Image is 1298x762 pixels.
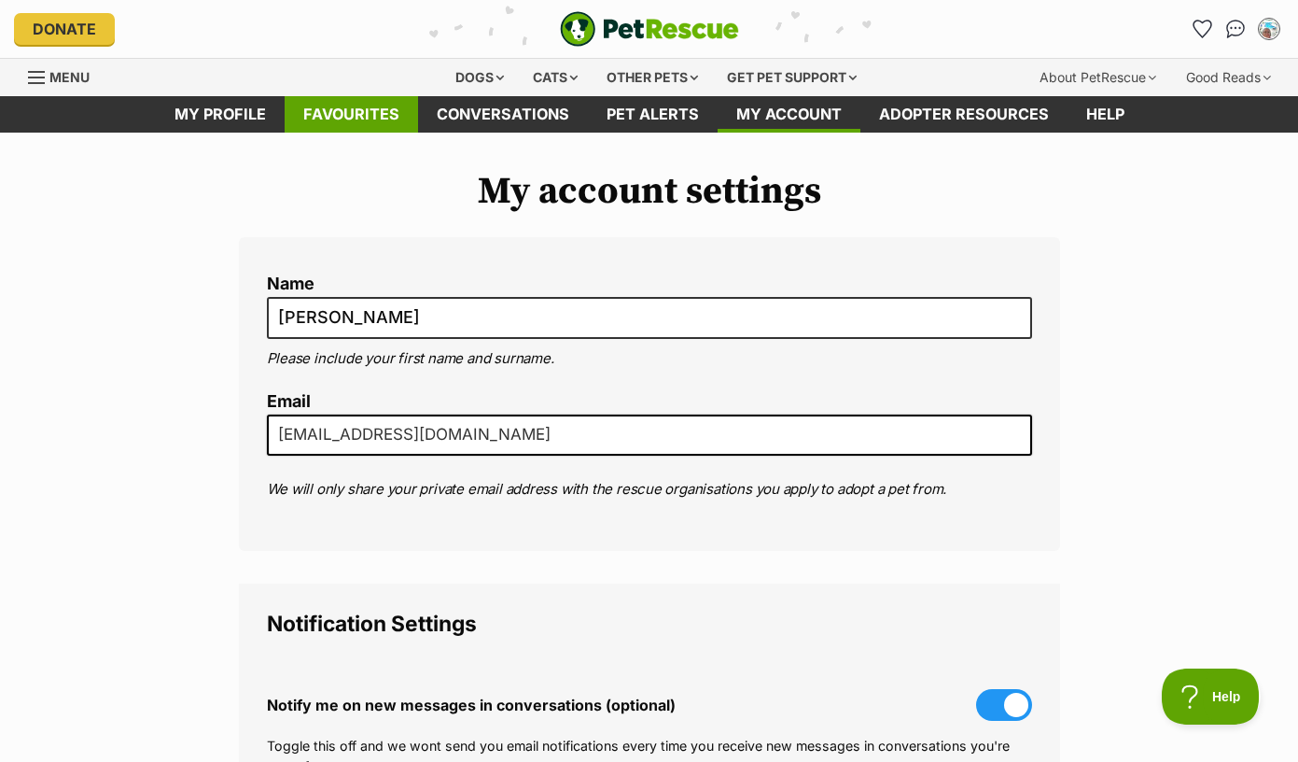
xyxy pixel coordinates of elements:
ul: Account quick links [1187,14,1284,44]
button: My account [1254,14,1284,44]
a: Adopter resources [860,96,1068,133]
img: chat-41dd97257d64d25036548639549fe6c8038ab92f7586957e7f3b1b290dea8141.svg [1226,20,1246,38]
a: conversations [418,96,588,133]
span: Notify me on new messages in conversations (optional) [267,697,676,713]
div: Cats [520,59,591,96]
img: logo-e224e6f780fb5917bec1dbf3a21bbac754714ae5b6737aabdf751b685950b380.svg [560,11,739,47]
div: Dogs [442,59,517,96]
div: Good Reads [1173,59,1284,96]
a: My profile [156,96,285,133]
iframe: Help Scout Beacon - Open [1162,669,1261,725]
p: We will only share your private email address with the rescue organisations you apply to adopt a ... [267,479,1032,501]
p: Please include your first name and surname. [267,348,1032,370]
a: Favourites [285,96,418,133]
div: Other pets [593,59,711,96]
a: My account [718,96,860,133]
a: Favourites [1187,14,1217,44]
legend: Notification Settings [267,612,1032,636]
a: PetRescue [560,11,739,47]
h1: My account settings [239,170,1060,213]
a: Help [1068,96,1143,133]
a: Conversations [1221,14,1250,44]
a: Pet alerts [588,96,718,133]
div: Get pet support [714,59,870,96]
div: About PetRescue [1026,59,1169,96]
a: Menu [28,59,103,92]
label: Email [267,392,1032,412]
img: Kate Car profile pic [1260,20,1278,38]
a: Donate [14,13,115,45]
label: Name [267,275,1032,294]
span: Menu [49,69,90,85]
